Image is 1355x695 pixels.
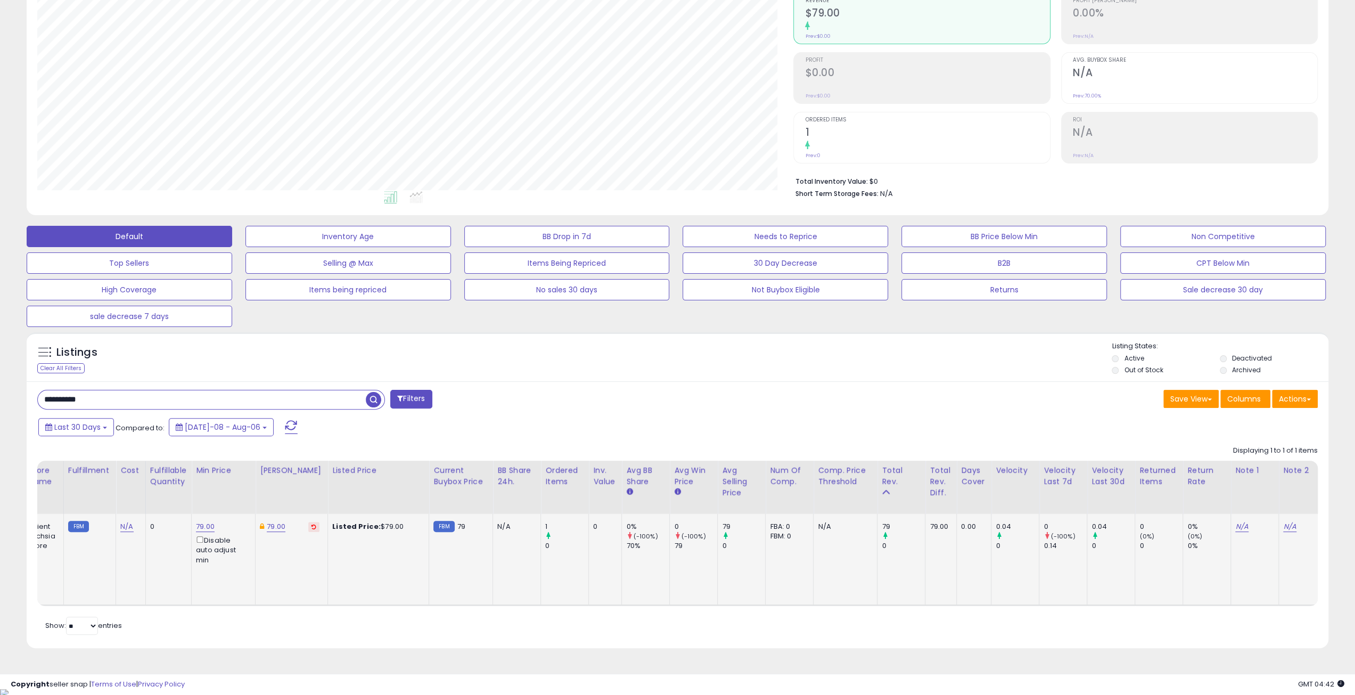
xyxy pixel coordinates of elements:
[795,174,1310,187] li: $0
[37,363,85,373] div: Clear All Filters
[722,541,765,551] div: 0
[68,465,111,476] div: Fulfillment
[27,226,232,247] button: Default
[464,252,670,274] button: Items Being Repriced
[1298,679,1344,689] span: 2025-09-6 04:42 GMT
[1139,465,1178,487] div: Returned Items
[722,522,765,532] div: 79
[245,279,451,300] button: Items being repriced
[1073,58,1317,63] span: Avg. Buybox Share
[818,522,869,532] div: N/A
[196,534,247,565] div: Disable auto adjust min
[1187,541,1230,551] div: 0%
[497,465,536,487] div: BB Share 24h.
[634,532,658,541] small: (-100%)
[68,521,89,532] small: FBM
[996,465,1034,476] div: Velocity
[795,177,867,186] b: Total Inventory Value:
[805,58,1049,63] span: Profit
[805,152,820,159] small: Prev: 0
[961,465,987,487] div: Days Cover
[1073,117,1317,123] span: ROI
[27,252,232,274] button: Top Sellers
[626,522,669,532] div: 0%
[120,521,133,532] a: N/A
[245,226,451,247] button: Inventory Age
[722,465,761,498] div: Avg Selling Price
[45,620,122,631] span: Show: entries
[464,279,670,300] button: No sales 30 days
[805,93,830,99] small: Prev: $0.00
[150,522,183,532] div: 0
[805,126,1049,141] h2: 1
[545,522,588,532] div: 1
[805,7,1049,21] h2: $79.00
[497,522,532,532] div: N/A
[56,345,97,360] h5: Listings
[626,541,669,551] div: 70%
[1073,126,1317,141] h2: N/A
[683,252,888,274] button: 30 Day Decrease
[996,541,1039,551] div: 0
[196,521,215,532] a: 79.00
[1073,93,1101,99] small: Prev: 70.00%
[1050,532,1075,541] small: (-100%)
[1073,33,1094,39] small: Prev: N/A
[930,522,948,532] div: 79.00
[1272,390,1318,408] button: Actions
[1044,465,1082,487] div: Velocity Last 7d
[1044,522,1087,532] div: 0
[805,67,1049,81] h2: $0.00
[11,680,185,690] div: seller snap | |
[1124,354,1144,363] label: Active
[681,532,706,541] small: (-100%)
[1124,365,1163,374] label: Out of Stock
[1139,541,1182,551] div: 0
[27,279,232,300] button: High Coverage
[1231,461,1279,514] th: CSV column name: cust_attr_1_Note 1
[116,423,165,433] span: Compared to:
[1235,521,1248,532] a: N/A
[961,522,983,532] div: 0.00
[795,189,878,198] b: Short Term Storage Fees:
[882,541,925,551] div: 0
[1139,522,1182,532] div: 0
[1073,152,1094,159] small: Prev: N/A
[332,521,381,532] b: Listed Price:
[901,252,1107,274] button: B2B
[545,541,588,551] div: 0
[1163,390,1219,408] button: Save View
[11,679,50,689] strong: Copyright
[196,465,251,476] div: Min Price
[1091,522,1135,532] div: 0.04
[1232,354,1272,363] label: Deactivated
[674,522,717,532] div: 0
[332,465,424,476] div: Listed Price
[901,279,1107,300] button: Returns
[674,465,713,487] div: Avg Win Price
[683,226,888,247] button: Needs to Reprice
[1283,465,1322,476] div: Note 2
[1283,521,1296,532] a: N/A
[54,422,101,432] span: Last 30 Days
[1279,461,1327,514] th: CSV column name: cust_attr_2_Note 2
[818,465,873,487] div: Comp. Price Threshold
[593,465,617,487] div: Inv. value
[390,390,432,408] button: Filters
[1073,7,1317,21] h2: 0.00%
[882,522,925,532] div: 79
[1227,394,1261,404] span: Columns
[626,465,665,487] div: Avg BB Share
[626,487,633,497] small: Avg BB Share.
[1112,341,1328,351] p: Listing States:
[245,252,451,274] button: Selling @ Max
[150,465,187,487] div: Fulfillable Quantity
[901,226,1107,247] button: BB Price Below Min
[930,465,952,498] div: Total Rev. Diff.
[457,521,465,532] span: 79
[770,465,809,487] div: Num of Comp.
[91,679,136,689] a: Terms of Use
[138,679,185,689] a: Privacy Policy
[545,465,584,487] div: Ordered Items
[1091,541,1135,551] div: 0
